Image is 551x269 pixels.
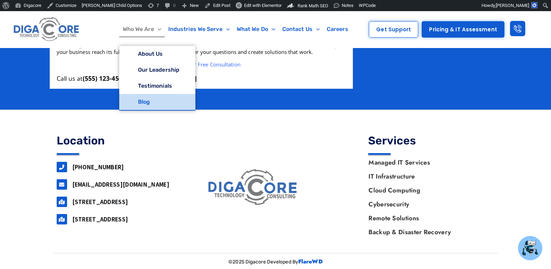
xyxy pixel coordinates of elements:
[362,156,494,169] a: Managed IT Services
[362,211,494,225] a: Remote Solutions
[376,27,411,32] span: Get Support
[298,3,328,8] span: Rank Math SEO
[110,21,361,37] nav: Menu
[119,94,195,110] a: Blog
[72,215,128,223] a: [STREET_ADDRESS]
[362,225,494,239] a: Backup & Disaster Recovery
[57,41,346,55] p: Schedule your free consultation [DATE]. Discover how professional can help your business reach it...
[298,258,323,266] a: FlareWD
[53,257,498,267] p: ©2025 Digacore Developed By
[57,135,183,146] h4: Location
[83,74,126,82] strong: (555) 123-4567
[72,198,128,206] a: [STREET_ADDRESS]
[119,46,195,111] ul: Who We Are
[57,214,67,224] a: 2917 Penn Forest Blvd, Roanoke, VA 24018
[429,27,497,32] span: Pricing & IT Assessment
[57,179,67,190] a: support@digacore.com
[422,21,504,38] a: Pricing & IT Assessment
[362,156,494,239] nav: Menu
[119,46,195,62] a: About Us
[12,15,81,44] img: Digacore logo 1
[362,183,494,197] a: Cloud Computing
[205,166,301,208] img: digacore logo
[57,75,346,82] p: Call us at or visit
[244,3,282,8] span: Edit with Elementor
[233,21,279,37] a: What We Do
[119,21,165,37] a: Who We Are
[368,135,495,146] h4: Services
[119,78,195,94] a: Testimonials
[72,180,169,188] a: [EMAIL_ADDRESS][DOMAIN_NAME]
[323,21,352,37] a: Careers
[279,21,323,37] a: Contact Us
[162,61,241,68] a: Schedule Your Free Consultation
[362,197,494,211] a: Cybersecurity
[369,21,418,38] a: Get Support
[362,169,494,183] a: IT Infrastructure
[165,21,233,37] a: Industries We Serve
[119,62,195,78] a: Our Leadership
[57,162,67,172] a: 732-646-5725
[72,163,124,171] a: [PHONE_NUMBER]
[496,3,529,8] span: [PERSON_NAME]
[57,197,67,207] a: 160 airport road, Suite 201, Lakewood, NJ, 08701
